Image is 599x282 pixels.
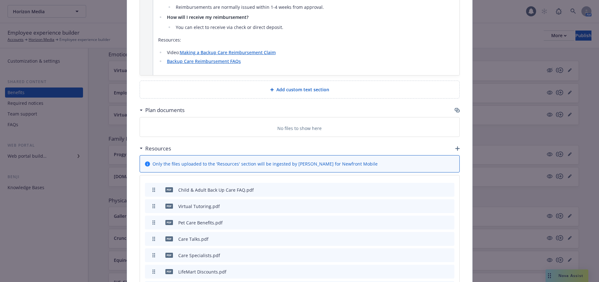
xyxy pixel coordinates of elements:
[145,106,185,114] h3: Plan documents
[178,187,254,193] div: Child & Adult Back Up Care FAQ.pdf
[158,36,454,44] p: Resources:
[426,236,431,242] button: download file
[436,187,442,193] button: preview file
[178,203,220,210] div: Virtual Tutoring.pdf
[153,161,378,167] span: Only the files uploaded to the 'Resources' section will be ingested by [PERSON_NAME] for Newfront...
[426,219,431,226] button: download file
[140,106,185,114] div: Plan documents
[165,236,173,241] span: pdf
[277,125,322,132] p: No files to show here
[447,187,452,193] button: archive file
[165,220,173,225] span: pdf
[436,236,442,242] button: preview file
[167,58,241,64] a: Backup Care Reimbursement FAQs
[436,203,442,210] button: preview file
[447,236,452,242] button: archive file
[165,49,454,56] li: Video:
[165,269,173,274] span: pdf
[140,81,460,99] div: Add custom text section
[174,24,454,31] li: You can elect to receive via check or direct deposit.
[426,268,431,275] button: download file
[447,252,452,259] button: archive file
[165,253,173,257] span: pdf
[178,219,223,226] div: Pet Care Benefits.pdf
[426,187,431,193] button: download file
[178,236,208,242] div: Care Talks.pdf
[180,49,276,55] a: Making a Backup Care Reimbursement Claim
[436,219,442,226] button: preview file
[426,203,431,210] button: download file
[426,252,431,259] button: download file
[447,203,452,210] button: archive file
[436,268,442,275] button: preview file
[436,252,442,259] button: preview file
[140,144,171,153] div: Resources
[178,252,220,259] div: Care Specialists.pdf
[165,204,173,208] span: pdf
[447,219,452,226] button: archive file
[276,86,329,93] span: Add custom text section
[174,3,454,11] li: Reimbursements are normally issued within 1-4 weeks from approval.
[167,14,248,20] strong: How will I receive my reimbursement?
[165,187,173,192] span: pdf
[178,268,226,275] div: LifeMart Discounts.pdf
[145,144,171,153] h3: Resources
[447,268,452,275] button: archive file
